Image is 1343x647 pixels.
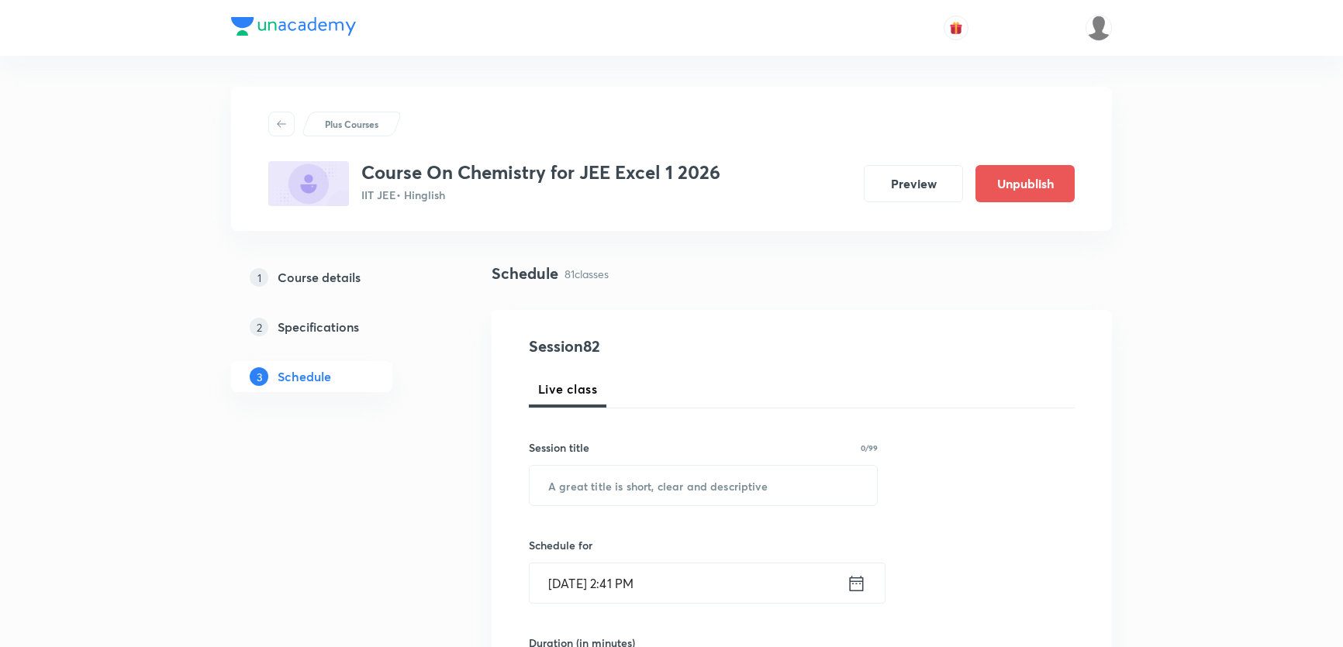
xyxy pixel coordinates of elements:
[231,17,356,36] img: Company Logo
[250,367,268,386] p: 3
[529,537,878,553] h6: Schedule for
[529,439,589,456] h6: Session title
[231,17,356,40] a: Company Logo
[231,262,442,293] a: 1Course details
[231,311,442,342] a: 2Specifications
[949,21,963,35] img: avatar
[250,268,268,287] p: 1
[250,318,268,336] p: 2
[975,165,1075,202] button: Unpublish
[361,187,720,203] p: IIT JEE • Hinglish
[278,268,361,287] h5: Course details
[530,466,877,505] input: A great title is short, clear and descriptive
[529,335,812,358] h4: Session 82
[861,444,878,452] p: 0/99
[538,380,597,398] span: Live class
[864,165,963,202] button: Preview
[278,367,331,386] h5: Schedule
[268,161,349,206] img: EE6FBE53-E6F4-47FC-AD67-48FF9E38F9D4_plus.png
[361,161,720,184] h3: Course On Chemistry for JEE Excel 1 2026
[944,15,968,40] button: avatar
[278,318,359,336] h5: Specifications
[492,262,558,285] h4: Schedule
[325,117,378,131] p: Plus Courses
[564,266,609,282] p: 81 classes
[1086,15,1112,41] img: Vivek Patil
